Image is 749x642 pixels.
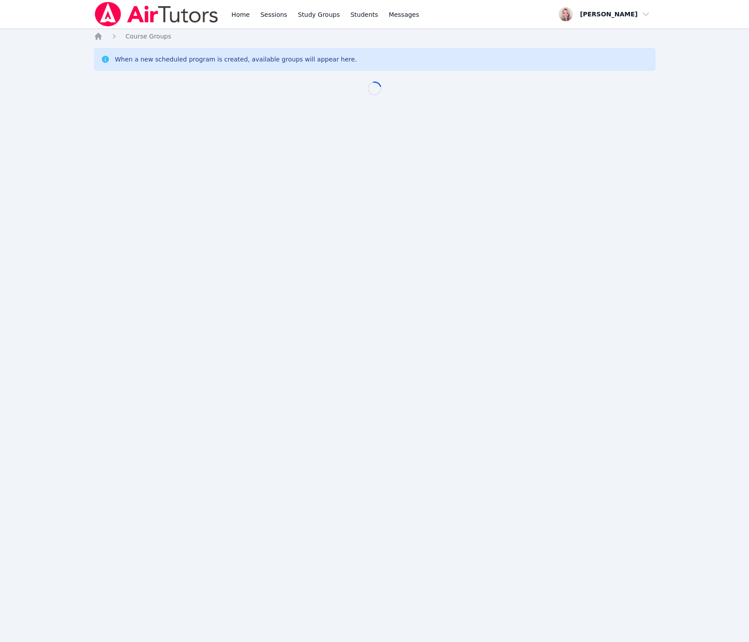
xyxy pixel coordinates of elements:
[126,32,171,41] a: Course Groups
[389,10,419,19] span: Messages
[126,33,171,40] span: Course Groups
[94,2,219,27] img: Air Tutors
[115,55,357,64] div: When a new scheduled program is created, available groups will appear here.
[94,32,656,41] nav: Breadcrumb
